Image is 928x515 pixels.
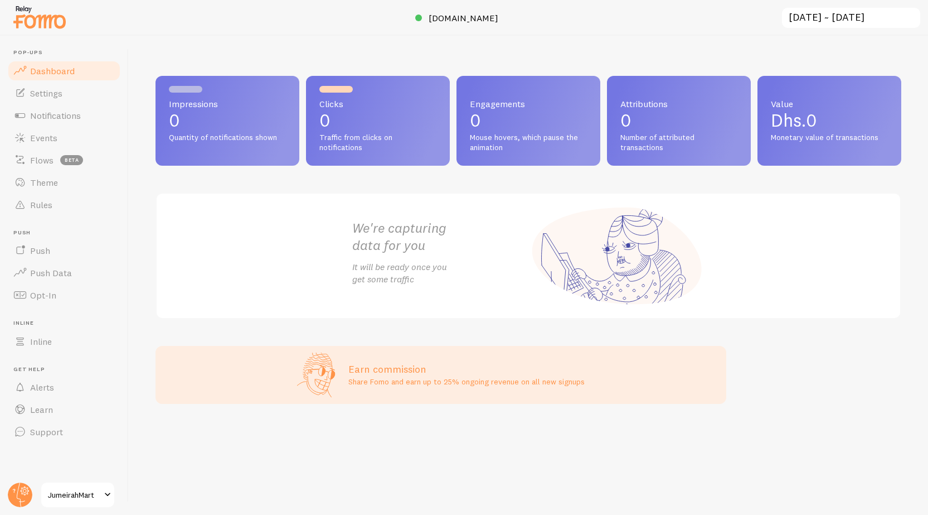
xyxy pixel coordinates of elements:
span: Alerts [30,382,54,393]
h3: Earn commission [348,363,585,376]
span: Quantity of notifications shown [169,133,286,143]
span: Push [13,229,122,237]
span: Pop-ups [13,49,122,56]
p: Share Fomo and earn up to 25% ongoing revenue on all new signups [348,376,585,387]
span: Events [30,132,57,143]
span: Settings [30,88,62,99]
span: Rules [30,199,52,210]
span: Learn [30,404,53,415]
p: 0 [620,112,737,129]
a: Inline [7,330,122,353]
a: Learn [7,398,122,421]
a: Push [7,239,122,262]
span: Push [30,245,50,256]
span: Notifications [30,110,81,121]
p: 0 [470,112,587,129]
span: Opt-In [30,290,56,301]
a: Rules [7,194,122,216]
a: Support [7,421,122,443]
span: Monetary value of transactions [771,133,888,143]
span: Dashboard [30,65,75,76]
span: Inline [30,336,52,347]
a: Notifications [7,104,122,127]
span: Flows [30,155,54,166]
a: Flows beta [7,149,122,171]
img: fomo-relay-logo-orange.svg [12,3,67,31]
span: Impressions [169,99,286,108]
p: 0 [169,112,286,129]
span: Number of attributed transactions [620,133,737,152]
span: Inline [13,320,122,327]
span: Push Data [30,267,72,278]
a: Theme [7,171,122,194]
h2: We're capturing data for you [352,219,528,254]
span: beta [60,155,83,165]
a: Alerts [7,376,122,398]
a: JumeirahMart [40,482,115,508]
p: 0 [319,112,436,129]
span: Mouse hovers, which pause the animation [470,133,587,152]
a: Settings [7,82,122,104]
span: JumeirahMart [48,488,101,502]
span: Clicks [319,99,436,108]
a: Dashboard [7,60,122,82]
span: Support [30,426,63,437]
span: Attributions [620,99,737,108]
p: It will be ready once you get some traffic [352,261,528,286]
span: Value [771,99,888,108]
span: Traffic from clicks on notifications [319,133,436,152]
span: Theme [30,177,58,188]
a: Opt-In [7,284,122,306]
span: Engagements [470,99,587,108]
span: Dhs.0 [771,109,817,131]
a: Events [7,127,122,149]
span: Get Help [13,366,122,373]
a: Push Data [7,262,122,284]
